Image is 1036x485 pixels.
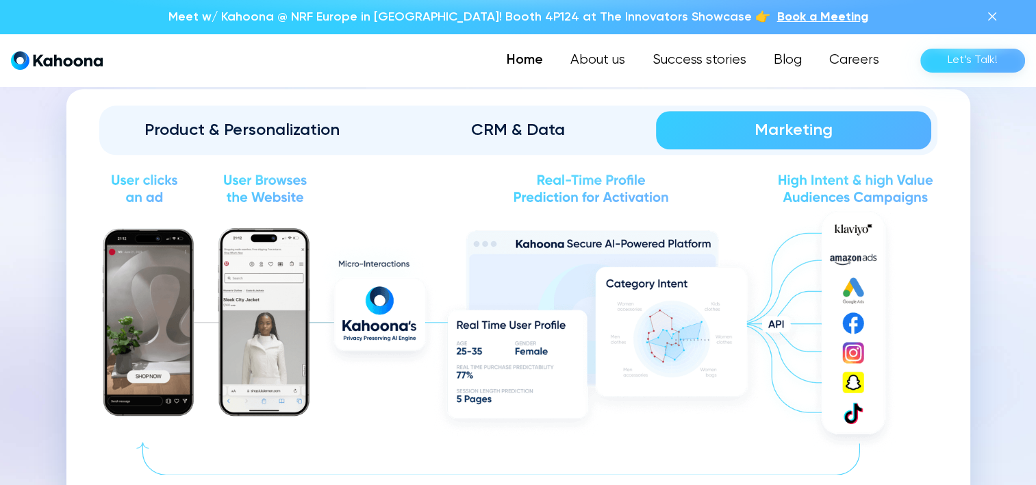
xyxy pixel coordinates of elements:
[639,47,760,74] a: Success stories
[399,119,637,141] div: CRM & Data
[816,47,893,74] a: Careers
[493,47,557,74] a: Home
[557,47,639,74] a: About us
[168,8,770,26] p: Meet w/ Kahoona @ NRF Europe in [GEOGRAPHIC_DATA]! Booth 4P124 at The Innovators Showcase 👉
[920,49,1025,73] a: Let’s Talk!
[777,8,868,26] a: Book a Meeting
[124,119,362,141] div: Product & Personalization
[948,49,998,71] div: Let’s Talk!
[11,51,103,71] a: home
[777,11,868,23] span: Book a Meeting
[675,119,913,141] div: Marketing
[760,47,816,74] a: Blog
